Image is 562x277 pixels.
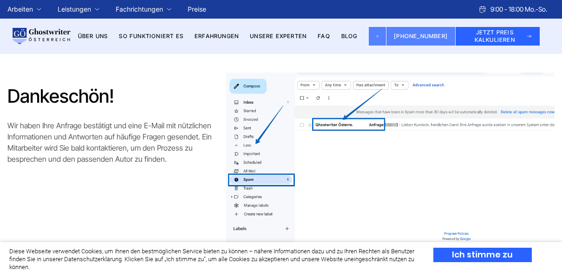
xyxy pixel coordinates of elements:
[490,4,547,15] span: 9:00 - 18:00 Mo.-So.
[394,33,448,40] span: [PHONE_NUMBER]
[226,73,555,252] img: ghostwriter-oe-mail
[58,4,91,15] a: Leistungen
[11,27,71,46] img: logo wirschreiben
[116,4,163,15] a: Fachrichtungen
[119,33,183,40] a: So funktioniert es
[9,248,417,271] div: Diese Webseite verwendet Cookies, um Ihnen den bestmöglichen Service bieten zu können – nähere In...
[250,33,307,40] a: Unsere Experten
[386,27,456,46] a: [PHONE_NUMBER]
[478,6,487,13] img: Schedule
[341,33,358,40] a: BLOG
[376,33,379,40] img: Email
[456,27,540,46] button: JETZT PREIS KALKULIEREN
[7,4,33,15] a: Arbeiten
[195,33,239,40] a: Erfahrungen
[318,33,330,40] a: FAQ
[188,5,206,13] a: Preise
[7,120,217,165] p: Wir haben Ihre Anfrage bestätigt und eine E-Mail mit nützlichen Informationen und Antworten auf h...
[78,33,108,40] a: Über uns
[7,85,217,107] h1: Dankeschön!
[433,248,532,262] div: Ich stimme zu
